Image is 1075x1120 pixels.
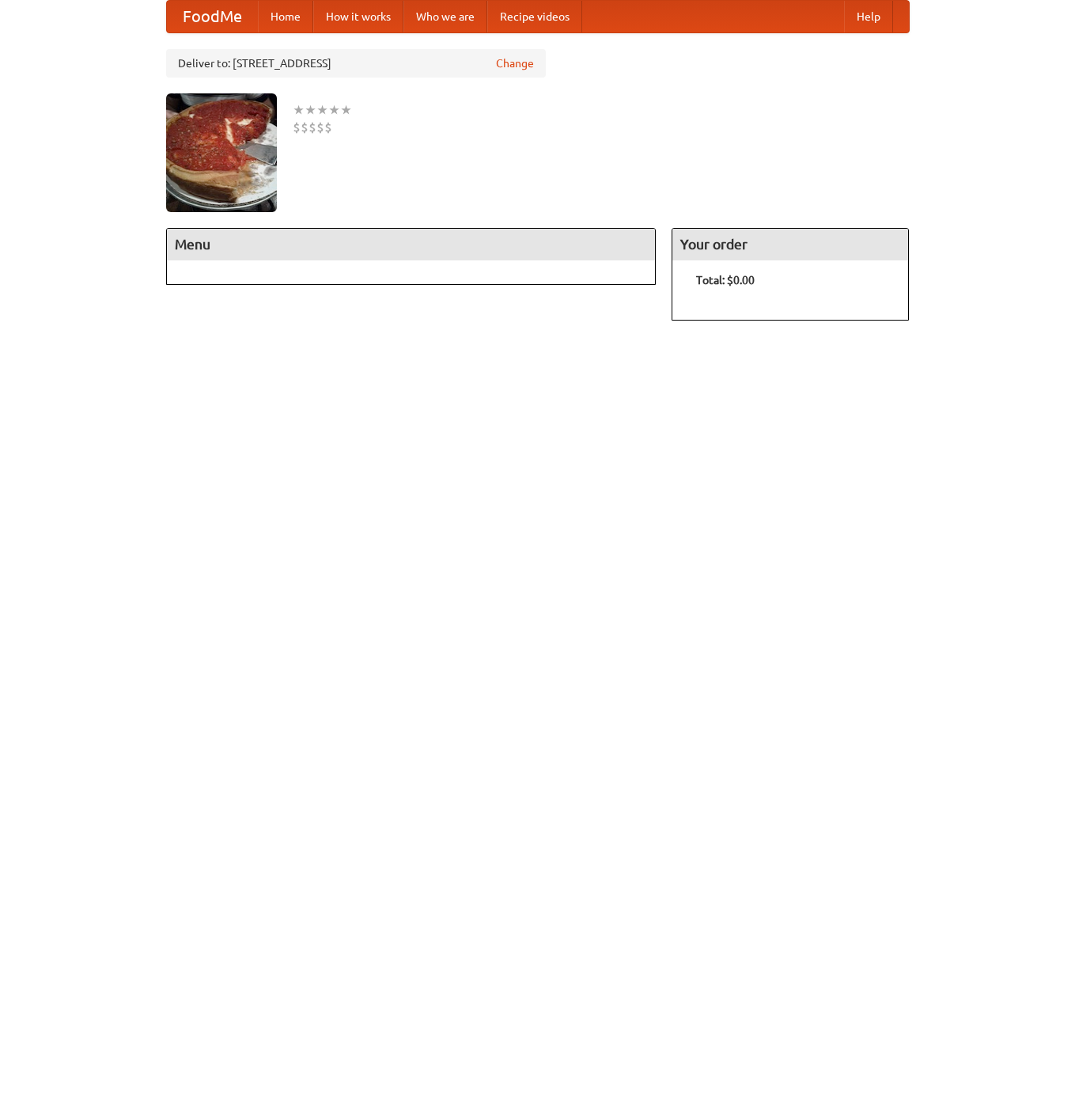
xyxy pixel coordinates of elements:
li: $ [316,119,324,136]
h4: Your order [672,229,908,260]
li: ★ [293,101,305,119]
a: Change [496,55,534,71]
div: Deliver to: [STREET_ADDRESS] [166,49,546,78]
li: $ [293,119,301,136]
a: How it works [313,1,403,32]
li: ★ [340,101,352,119]
a: Who we are [403,1,487,32]
li: $ [324,119,332,136]
a: Help [844,1,893,32]
img: angular.jpg [166,93,277,212]
li: ★ [328,101,340,119]
a: FoodMe [167,1,258,32]
li: $ [308,119,316,136]
li: ★ [305,101,316,119]
li: $ [301,119,308,136]
a: Home [258,1,313,32]
b: Total: $0.00 [696,274,755,287]
li: ★ [316,101,328,119]
h4: Menu [167,229,656,260]
a: Recipe videos [487,1,582,32]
